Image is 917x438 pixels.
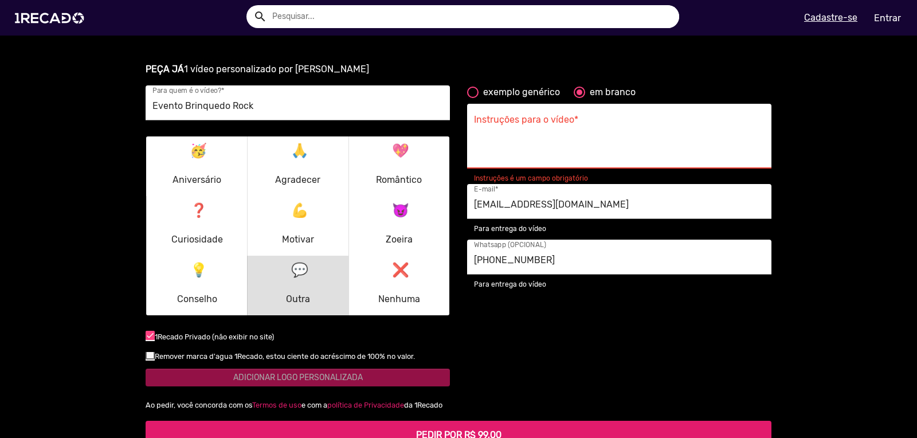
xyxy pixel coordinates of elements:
mat-icon: 😈 [392,201,406,215]
a: Termos de uso [252,401,301,409]
p: Aniversário [173,139,221,194]
mat-icon: 🙏 [291,142,305,155]
button: Curiosidade [149,198,245,253]
u: Cadastre-se [804,12,857,23]
mat-icon: 💖 [392,142,406,155]
button: Aniversário [148,139,245,194]
mat-icon: 💪 [291,201,305,215]
mat-icon: ❌ [392,261,406,275]
input: Quem receberá o vídeo? [152,99,443,114]
button: Romântico [351,139,447,194]
input: E-mail [474,197,765,212]
span: Ao pedir, você concorda com os e com a da 1Recado [146,401,442,409]
mat-icon: 💡 [190,261,204,275]
button: Motivar [250,198,346,253]
p: Zoeira [386,198,413,253]
button: Nenhuma [351,258,447,313]
mat-icon: 💬 [291,261,305,275]
button: Example home icon [249,6,269,26]
button: Conselho [149,258,245,313]
p: Agradecer [275,139,320,194]
button: Agradecer [250,139,346,194]
input: Whatsapp [474,253,765,268]
p: Curiosidade [171,198,223,253]
p: Nenhuma [378,258,420,313]
p: 1 vídeo personalizado por [PERSON_NAME] [146,62,771,76]
button: Outra [250,258,346,313]
input: Pesquisar... [264,5,679,28]
div: exemplo genérico [479,85,560,99]
button: Zoeira [351,198,447,253]
p: Motivar [282,198,314,253]
p: Romântico [376,139,422,194]
div: em branco [585,85,636,99]
mat-icon: ❓ [190,201,204,215]
small: 1Recado Privado (não exibir no site) [155,333,274,341]
mat-hint: Para entrega do vídeo [474,279,546,291]
small: Remover marca d'agua 1Recado, estou ciente do acréscimo de 100% no valor. [155,352,415,361]
a: política de Privacidade [327,401,404,409]
p: Conselho [177,258,217,313]
mat-hint: Para entrega do vídeo [474,224,546,235]
mat-error: Instruções é um campo obrigatório [474,173,765,185]
b: PEÇA JÁ [146,64,184,75]
button: ADICIONAR LOGO PERSONALIZADA [146,369,450,386]
p: Outra [286,258,310,313]
mat-icon: 🥳 [190,142,203,155]
a: Entrar [867,8,908,28]
mat-icon: Example home icon [253,10,267,24]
